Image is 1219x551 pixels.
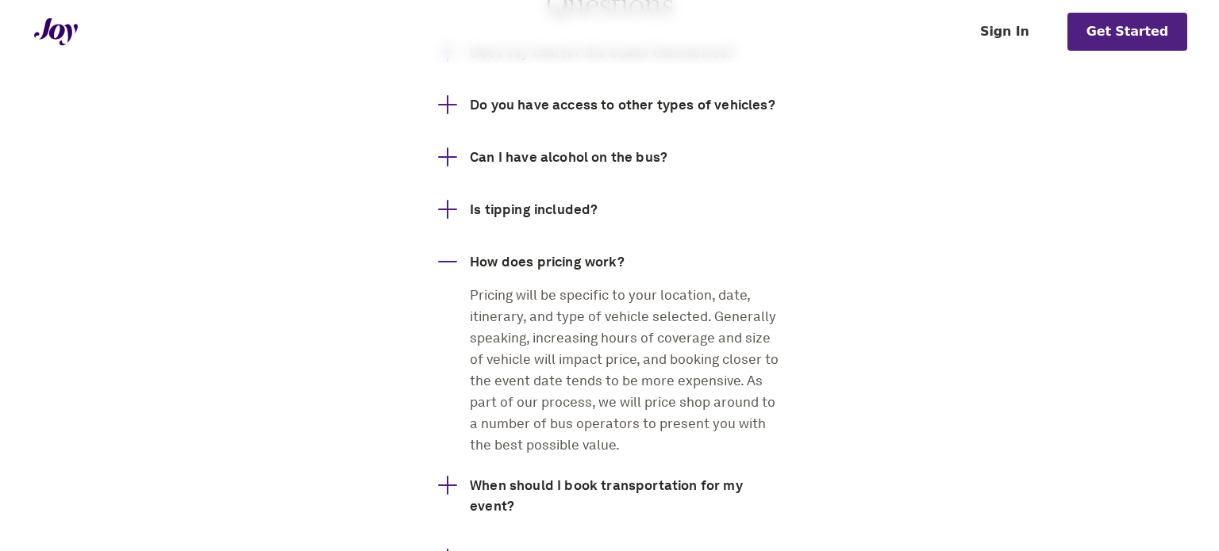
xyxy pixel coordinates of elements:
h3: How does pricing work? [470,251,625,272]
a: Get Started [1067,13,1187,51]
h3: Do you have access to other types of vehicles? [470,94,775,115]
button: When should I book transportation for my event? [470,475,781,529]
button: Do you have access to other types of vehicles? [470,94,781,128]
button: How does pricing work? [470,251,781,285]
h3: Can I have alcohol on the bus? [470,147,667,167]
div: How does pricing work? [470,285,781,456]
a: Sign In [961,13,1048,51]
h3: Is tipping included? [470,199,598,220]
p: Pricing will be specific to your location, date, itinerary, and type of vehicle selected. General... [470,285,781,456]
h3: When should I book transportation for my event? [470,475,781,516]
button: Can I have alcohol on the bus? [470,147,781,180]
button: Is tipping included? [470,199,781,232]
